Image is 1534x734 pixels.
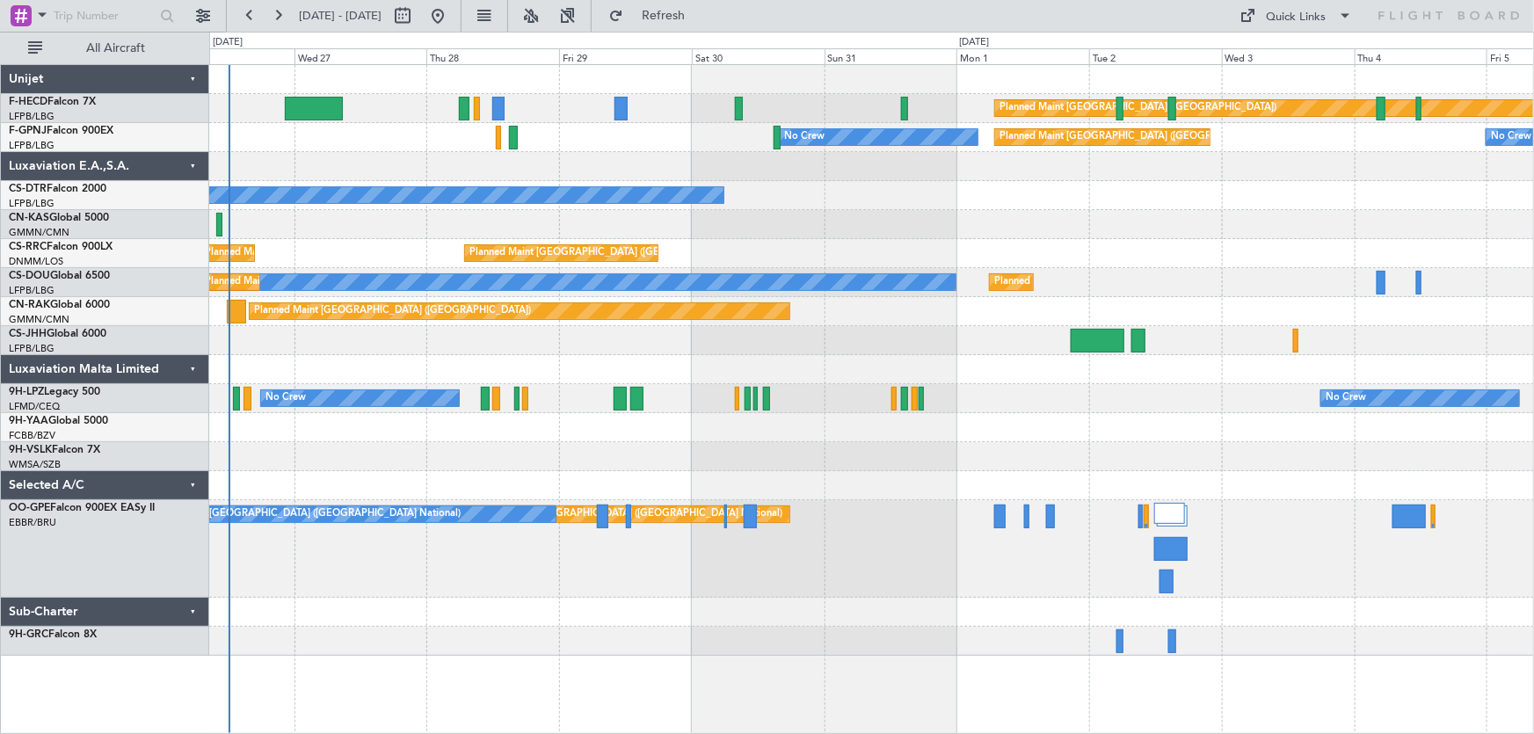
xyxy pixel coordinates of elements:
a: LFMD/CEQ [9,400,60,413]
input: Trip Number [54,3,155,29]
div: Wed 3 [1222,48,1355,64]
div: Planned Maint [GEOGRAPHIC_DATA] ([GEOGRAPHIC_DATA] National) [464,501,782,527]
a: CN-RAKGlobal 6000 [9,300,110,310]
button: All Aircraft [19,34,191,62]
div: Wed 27 [294,48,427,64]
div: Planned Maint [GEOGRAPHIC_DATA] ([GEOGRAPHIC_DATA]) [1000,95,1276,121]
a: CS-RRCFalcon 900LX [9,242,113,252]
a: FCBB/BZV [9,429,55,442]
span: [DATE] - [DATE] [299,8,382,24]
a: GMMN/CMN [9,226,69,239]
a: CS-DTRFalcon 2000 [9,184,106,194]
a: 9H-YAAGlobal 5000 [9,416,108,426]
span: 9H-VSLK [9,445,52,455]
a: 9H-VSLKFalcon 7X [9,445,100,455]
a: CS-DOUGlobal 6500 [9,271,110,281]
span: F-HECD [9,97,47,107]
div: No Crew [1491,124,1531,150]
div: Tue 2 [1089,48,1222,64]
span: All Aircraft [46,42,185,55]
span: CS-JHH [9,329,47,339]
div: Thu 28 [426,48,559,64]
div: Thu 4 [1355,48,1487,64]
div: No Crew [GEOGRAPHIC_DATA] ([GEOGRAPHIC_DATA] National) [166,501,461,527]
a: DNMM/LOS [9,255,63,268]
div: Planned Maint [GEOGRAPHIC_DATA] ([GEOGRAPHIC_DATA]) [469,240,746,266]
a: F-GPNJFalcon 900EX [9,126,113,136]
button: Refresh [600,2,706,30]
span: Refresh [627,10,701,22]
button: Quick Links [1232,2,1362,30]
div: Planned Maint [GEOGRAPHIC_DATA] ([GEOGRAPHIC_DATA]) [1000,124,1276,150]
div: No Crew [265,385,306,411]
div: [DATE] [213,35,243,50]
a: LFPB/LBG [9,139,55,152]
span: F-GPNJ [9,126,47,136]
a: WMSA/SZB [9,458,61,471]
span: OO-GPE [9,503,50,513]
a: OO-GPEFalcon 900EX EASy II [9,503,155,513]
a: 9H-GRCFalcon 8X [9,629,97,640]
a: CN-KASGlobal 5000 [9,213,109,223]
div: Tue 26 [162,48,294,64]
a: 9H-LPZLegacy 500 [9,387,100,397]
div: Planned Maint [GEOGRAPHIC_DATA] ([GEOGRAPHIC_DATA]) [994,269,1271,295]
div: No Crew [784,124,825,150]
div: [DATE] [959,35,989,50]
span: 9H-LPZ [9,387,44,397]
div: Quick Links [1267,9,1327,26]
div: Sun 31 [825,48,957,64]
span: 9H-YAA [9,416,48,426]
a: F-HECDFalcon 7X [9,97,96,107]
div: Sat 30 [692,48,825,64]
div: Mon 1 [956,48,1089,64]
div: No Crew [1326,385,1366,411]
span: CN-KAS [9,213,49,223]
span: CS-DTR [9,184,47,194]
span: CN-RAK [9,300,50,310]
a: EBBR/BRU [9,516,56,529]
a: GMMN/CMN [9,313,69,326]
span: 9H-GRC [9,629,48,640]
span: CS-RRC [9,242,47,252]
a: LFPB/LBG [9,110,55,123]
span: CS-DOU [9,271,50,281]
a: LFPB/LBG [9,284,55,297]
div: Planned Maint [GEOGRAPHIC_DATA] ([GEOGRAPHIC_DATA]) [254,298,531,324]
a: LFPB/LBG [9,342,55,355]
div: Fri 29 [559,48,692,64]
a: CS-JHHGlobal 6000 [9,329,106,339]
a: LFPB/LBG [9,197,55,210]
